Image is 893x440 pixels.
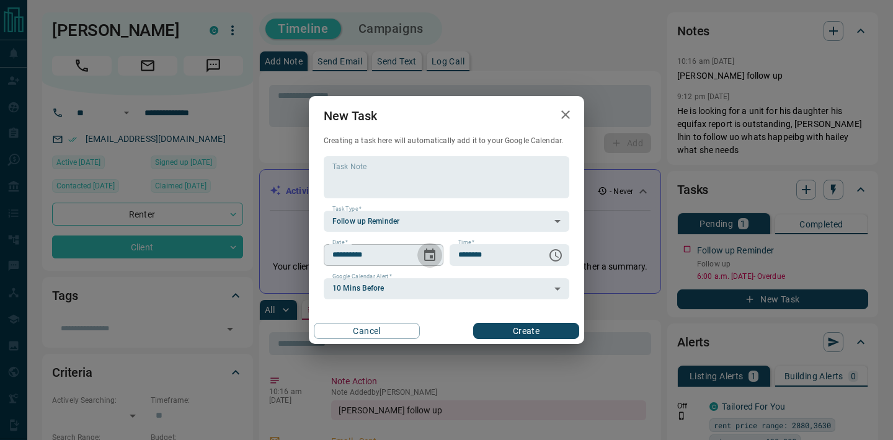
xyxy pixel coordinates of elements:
[458,239,474,247] label: Time
[309,96,392,136] h2: New Task
[332,205,362,213] label: Task Type
[324,211,569,232] div: Follow up Reminder
[332,273,392,281] label: Google Calendar Alert
[324,136,569,146] p: Creating a task here will automatically add it to your Google Calendar.
[314,323,420,339] button: Cancel
[473,323,579,339] button: Create
[324,278,569,299] div: 10 Mins Before
[543,243,568,268] button: Choose time, selected time is 6:00 AM
[417,243,442,268] button: Choose date, selected date is Sep 16, 2025
[332,239,348,247] label: Date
